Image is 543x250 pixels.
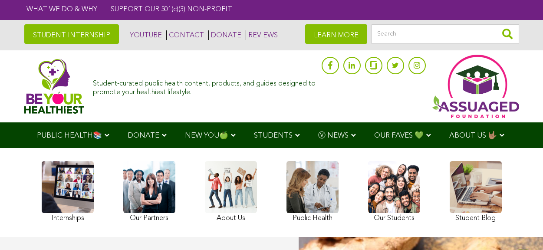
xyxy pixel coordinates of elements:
[128,30,162,40] a: YOUTUBE
[24,122,519,148] div: Navigation Menu
[166,30,204,40] a: CONTACT
[449,132,497,139] span: ABOUT US 🤟🏽
[37,132,102,139] span: PUBLIC HEALTH📚
[374,132,424,139] span: OUR FAVES 💚
[372,24,519,44] input: Search
[318,132,349,139] span: Ⓥ NEWS
[500,208,543,250] iframe: Chat Widget
[128,132,159,139] span: DONATE
[246,30,278,40] a: REVIEWS
[254,132,293,139] span: STUDENTS
[24,59,85,114] img: Assuaged
[185,132,228,139] span: NEW YOU🍏
[93,76,317,96] div: Student-curated public health content, products, and guides designed to promote your healthiest l...
[208,30,241,40] a: DONATE
[432,55,519,118] img: Assuaged App
[305,24,367,44] a: LEARN MORE
[24,24,119,44] a: STUDENT INTERNSHIP
[370,61,376,69] img: glassdoor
